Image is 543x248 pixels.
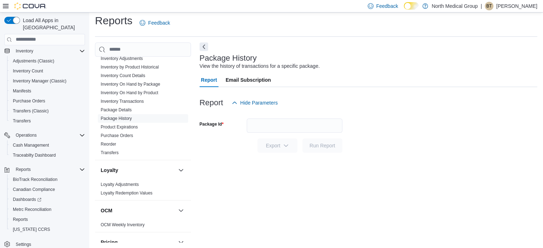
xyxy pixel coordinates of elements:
[302,138,342,153] button: Run Report
[16,167,31,172] span: Reports
[10,77,69,85] a: Inventory Manager (Classic)
[1,165,88,174] button: Reports
[310,142,335,149] span: Run Report
[481,2,482,10] p: |
[95,54,191,160] div: Inventory
[1,130,88,140] button: Operations
[101,64,159,70] span: Inventory by Product Historical
[10,205,85,214] span: Metrc Reconciliation
[101,150,119,156] span: Transfers
[101,190,152,196] span: Loyalty Redemption Values
[16,132,37,138] span: Operations
[13,177,57,182] span: BioTrack Reconciliation
[101,56,143,61] span: Inventory Adjustments
[13,142,49,148] span: Cash Management
[10,225,85,234] span: Washington CCRS
[13,58,54,64] span: Adjustments (Classic)
[10,107,51,115] a: Transfers (Classic)
[7,56,88,66] button: Adjustments (Classic)
[7,106,88,116] button: Transfers (Classic)
[13,118,31,124] span: Transfers
[226,73,271,87] span: Email Subscription
[101,65,159,70] a: Inventory by Product Historical
[16,48,33,54] span: Inventory
[101,207,175,214] button: OCM
[13,165,85,174] span: Reports
[148,19,170,26] span: Feedback
[7,116,88,126] button: Transfers
[229,96,281,110] button: Hide Parameters
[101,150,119,155] a: Transfers
[137,16,173,30] a: Feedback
[101,73,145,78] a: Inventory Count Details
[101,107,132,112] a: Package Details
[376,2,398,10] span: Feedback
[240,99,278,106] span: Hide Parameters
[10,97,48,105] a: Purchase Orders
[177,238,185,247] button: Pricing
[7,86,88,96] button: Manifests
[7,76,88,86] button: Inventory Manager (Classic)
[13,98,45,104] span: Purchase Orders
[200,121,223,127] label: Package Id
[10,117,85,125] span: Transfers
[101,82,160,87] a: Inventory On Hand by Package
[101,222,145,227] a: OCM Weekly Inventory
[101,125,138,130] a: Product Expirations
[13,78,66,84] span: Inventory Manager (Classic)
[10,185,58,194] a: Canadian Compliance
[10,195,85,204] span: Dashboards
[13,187,55,192] span: Canadian Compliance
[13,131,85,140] span: Operations
[14,2,46,10] img: Cova
[10,67,46,75] a: Inventory Count
[10,141,52,150] a: Cash Management
[13,68,43,74] span: Inventory Count
[10,141,85,150] span: Cash Management
[7,140,88,150] button: Cash Management
[10,195,44,204] a: Dashboards
[7,204,88,214] button: Metrc Reconciliation
[10,215,31,224] a: Reports
[13,165,34,174] button: Reports
[13,47,85,55] span: Inventory
[486,2,492,10] span: BT
[13,207,51,212] span: Metrc Reconciliation
[101,133,133,138] a: Purchase Orders
[485,2,493,10] div: Brittani Tebeau
[10,117,34,125] a: Transfers
[101,182,139,187] a: Loyalty Adjustments
[101,90,158,96] span: Inventory On Hand by Product
[10,175,60,184] a: BioTrack Reconciliation
[95,14,132,28] h1: Reports
[101,142,116,147] a: Reorder
[200,62,320,70] div: View the history of transactions for a specific package.
[101,90,158,95] a: Inventory On Hand by Product
[13,152,56,158] span: Traceabilty Dashboard
[7,194,88,204] a: Dashboards
[101,99,144,104] a: Inventory Transactions
[7,174,88,184] button: BioTrack Reconciliation
[10,225,53,234] a: [US_STATE] CCRS
[10,151,85,160] span: Traceabilty Dashboard
[7,150,88,160] button: Traceabilty Dashboard
[496,2,537,10] p: [PERSON_NAME]
[13,47,36,55] button: Inventory
[16,242,31,247] span: Settings
[101,116,132,121] a: Package History
[101,222,145,228] span: OCM Weekly Inventory
[10,57,85,65] span: Adjustments (Classic)
[95,221,191,232] div: OCM
[10,97,85,105] span: Purchase Orders
[101,239,175,246] button: Pricing
[10,77,85,85] span: Inventory Manager (Classic)
[177,166,185,174] button: Loyalty
[13,108,49,114] span: Transfers (Classic)
[7,184,88,194] button: Canadian Compliance
[7,66,88,76] button: Inventory Count
[10,87,34,95] a: Manifests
